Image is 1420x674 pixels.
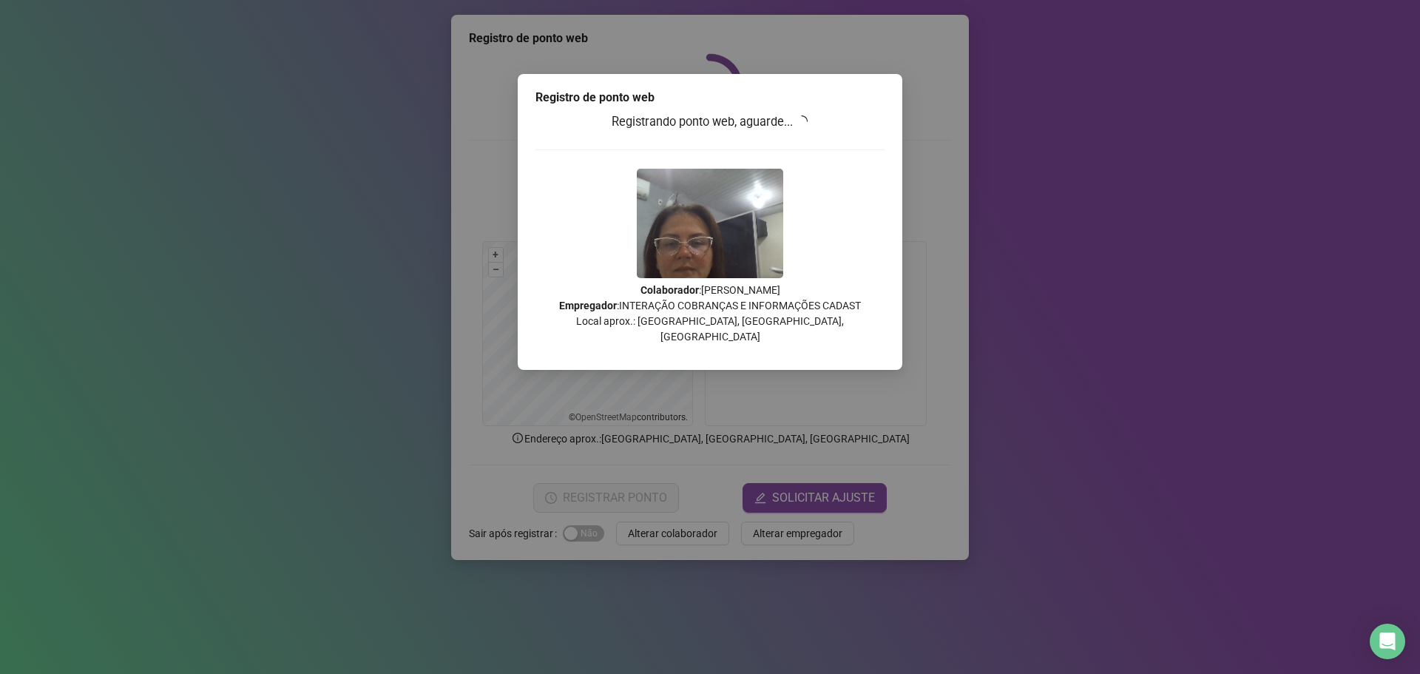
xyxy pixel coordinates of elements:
img: 2Q== [637,169,783,278]
div: Registro de ponto web [535,89,885,107]
div: Open Intercom Messenger [1370,624,1405,659]
strong: Colaborador [640,284,699,296]
h3: Registrando ponto web, aguarde... [535,112,885,132]
p: : [PERSON_NAME] : INTERAÇÃO COBRANÇAS E INFORMAÇÕES CADAST Local aprox.: [GEOGRAPHIC_DATA], [GEOG... [535,283,885,345]
strong: Empregador [559,300,617,311]
span: loading [796,115,808,127]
